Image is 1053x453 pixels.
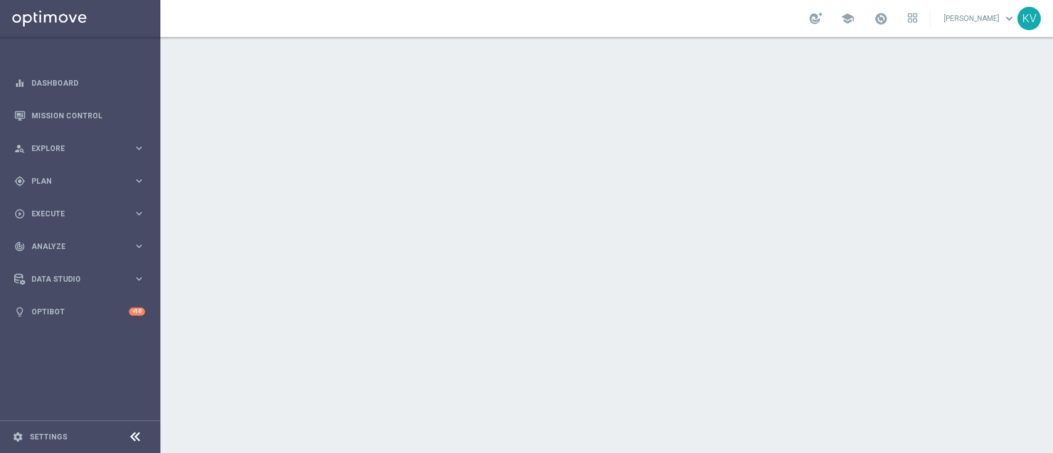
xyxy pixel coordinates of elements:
div: KV [1017,7,1041,30]
i: track_changes [14,241,25,252]
div: +10 [129,308,145,316]
i: keyboard_arrow_right [133,142,145,154]
button: Mission Control [14,111,146,121]
a: [PERSON_NAME]keyboard_arrow_down [943,9,1017,28]
button: lightbulb Optibot +10 [14,307,146,317]
div: Analyze [14,241,133,252]
button: gps_fixed Plan keyboard_arrow_right [14,176,146,186]
i: keyboard_arrow_right [133,273,145,285]
button: Data Studio keyboard_arrow_right [14,274,146,284]
i: lightbulb [14,306,25,317]
a: Dashboard [31,67,145,99]
span: Plan [31,178,133,185]
div: Mission Control [14,99,145,132]
span: Execute [31,210,133,218]
button: equalizer Dashboard [14,78,146,88]
i: keyboard_arrow_right [133,208,145,219]
span: Data Studio [31,275,133,283]
div: Execute [14,208,133,219]
a: Settings [30,433,67,441]
div: Plan [14,176,133,187]
div: Explore [14,143,133,154]
a: Mission Control [31,99,145,132]
div: Data Studio [14,274,133,285]
i: play_circle_outline [14,208,25,219]
i: equalizer [14,78,25,89]
span: school [841,12,854,25]
button: person_search Explore keyboard_arrow_right [14,144,146,153]
i: gps_fixed [14,176,25,187]
div: Dashboard [14,67,145,99]
a: Optibot [31,295,129,328]
button: play_circle_outline Execute keyboard_arrow_right [14,209,146,219]
i: keyboard_arrow_right [133,175,145,187]
span: Explore [31,145,133,152]
i: person_search [14,143,25,154]
span: keyboard_arrow_down [1002,12,1016,25]
i: keyboard_arrow_right [133,240,145,252]
span: Analyze [31,243,133,250]
i: settings [12,431,23,443]
button: track_changes Analyze keyboard_arrow_right [14,242,146,251]
div: Optibot [14,295,145,328]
